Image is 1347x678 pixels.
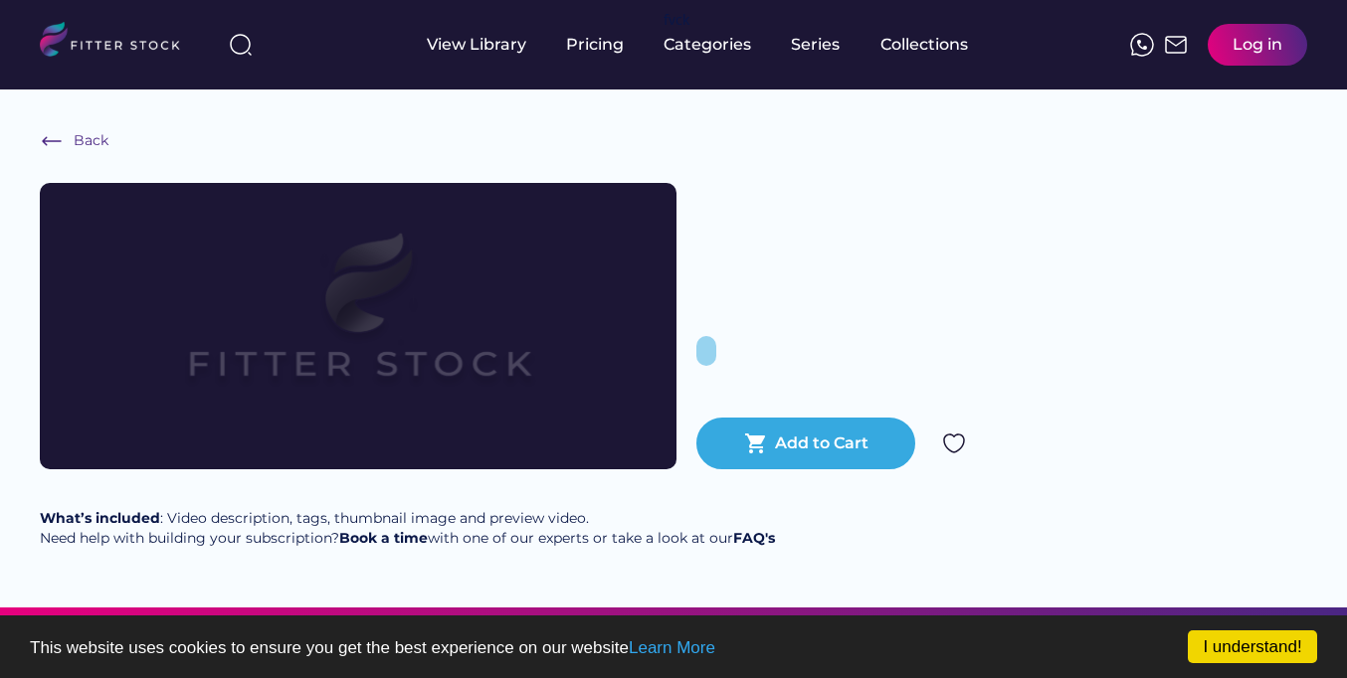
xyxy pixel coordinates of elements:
[791,34,841,56] div: Series
[566,34,624,56] div: Pricing
[629,638,715,657] a: Learn More
[30,639,1317,656] p: This website uses cookies to ensure you get the best experience on our website
[942,431,966,455] img: Group%201000002324.svg
[733,529,775,547] a: FAQ's
[40,509,160,527] strong: What’s included
[744,431,768,455] button: shopping_cart
[664,10,689,30] div: fvck
[40,509,775,548] div: : Video description, tags, thumbnail image and preview video. Need help with building your subscr...
[1233,34,1282,56] div: Log in
[1188,630,1317,663] a: I understand!
[339,529,428,547] a: Book a time
[40,22,197,63] img: LOGO.svg
[74,131,108,151] div: Back
[103,183,613,469] img: Frame%2079%20%281%29.svg
[1130,33,1154,57] img: meteor-icons_whatsapp%20%281%29.svg
[664,34,751,56] div: Categories
[1164,33,1188,57] img: Frame%2051.svg
[40,129,64,153] img: Frame%20%286%29.svg
[229,33,253,57] img: search-normal%203.svg
[427,34,526,56] div: View Library
[880,34,968,56] div: Collections
[775,432,868,454] div: Add to Cart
